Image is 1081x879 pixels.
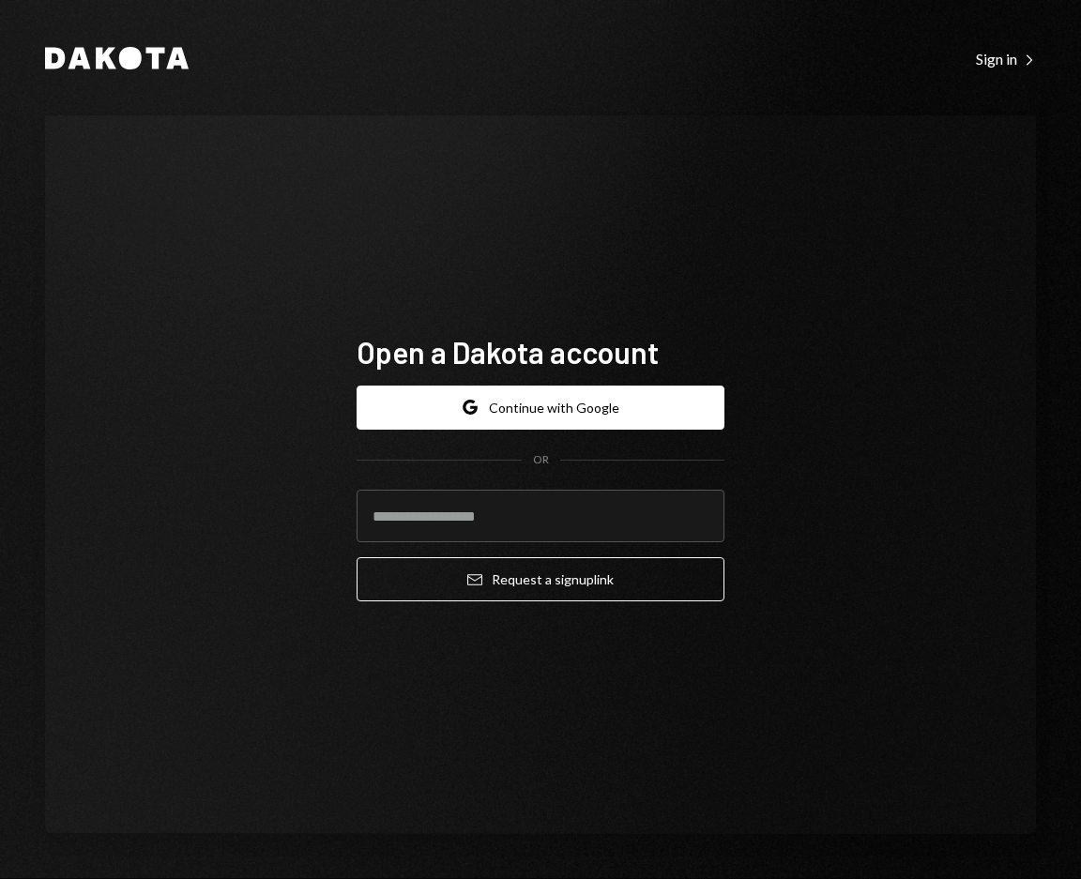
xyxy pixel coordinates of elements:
[357,333,724,371] h1: Open a Dakota account
[357,386,724,430] button: Continue with Google
[976,50,1036,68] div: Sign in
[357,557,724,601] button: Request a signuplink
[533,452,549,468] div: OR
[976,48,1036,68] a: Sign in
